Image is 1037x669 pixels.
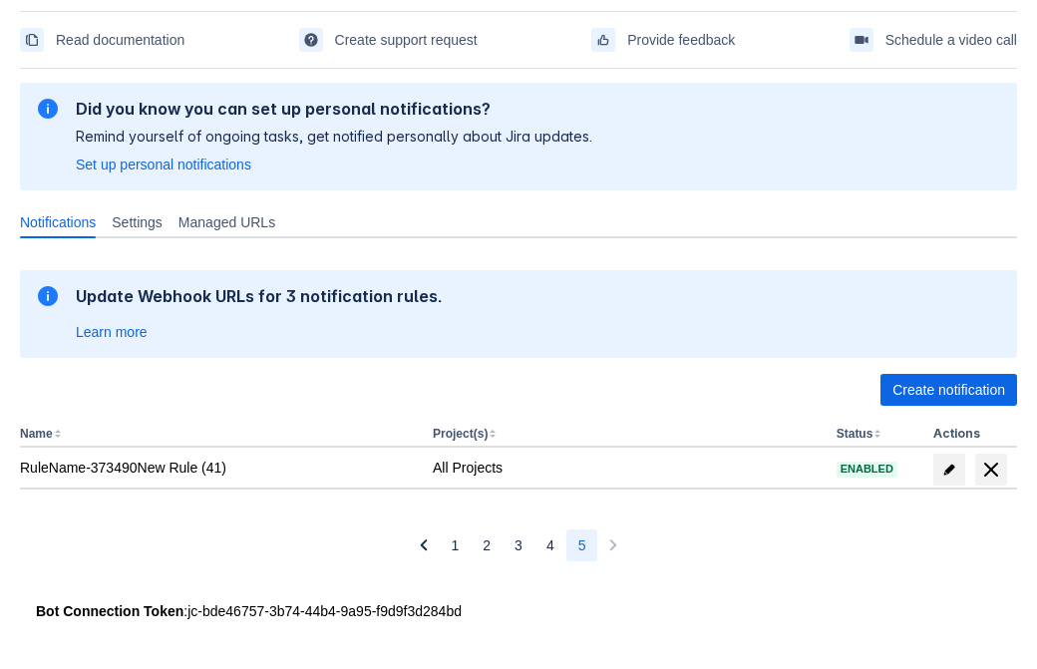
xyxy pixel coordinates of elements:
th: Actions [925,422,1017,448]
a: Learn more [76,322,148,342]
button: Create notification [880,374,1017,406]
button: Page 5 [566,529,598,561]
button: Previous [408,529,440,561]
a: Schedule a video call [850,24,1017,56]
span: Schedule a video call [885,24,1017,56]
span: delete [979,458,1003,482]
div: All Projects [433,458,821,478]
span: videoCall [854,32,869,48]
p: Remind yourself of ongoing tasks, get notified personally about Jira updates. [76,127,592,147]
span: Provide feedback [627,24,735,56]
span: Managed URLs [178,212,275,232]
span: Notifications [20,212,96,232]
a: Provide feedback [591,24,735,56]
span: 4 [546,529,554,561]
div: : jc-bde46757-3b74-44b4-9a95-f9d9f3d284bd [36,601,1001,621]
span: Create support request [335,24,478,56]
h2: Update Webhook URLs for 3 notification rules. [76,286,443,306]
div: RuleName-373490New Rule (41) [20,458,417,478]
span: information [36,284,60,308]
h2: Did you know you can set up personal notifications? [76,99,592,119]
button: Project(s) [433,427,488,441]
button: Page 4 [534,529,566,561]
span: 2 [483,529,491,561]
nav: Pagination [408,529,630,561]
button: Page 3 [503,529,534,561]
strong: Bot Connection Token [36,603,183,619]
span: edit [941,462,957,478]
span: 1 [452,529,460,561]
span: 3 [515,529,522,561]
button: Status [837,427,873,441]
button: Page 2 [471,529,503,561]
button: Name [20,427,53,441]
span: support [303,32,319,48]
button: Next [597,529,629,561]
span: feedback [595,32,611,48]
a: Set up personal notifications [76,155,251,174]
span: Create notification [892,374,1005,406]
span: 5 [578,529,586,561]
a: Read documentation [20,24,184,56]
span: Read documentation [56,24,184,56]
a: Create support request [299,24,478,56]
span: documentation [24,32,40,48]
span: Enabled [837,464,897,475]
button: Page 1 [440,529,472,561]
span: information [36,97,60,121]
span: Settings [112,212,163,232]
